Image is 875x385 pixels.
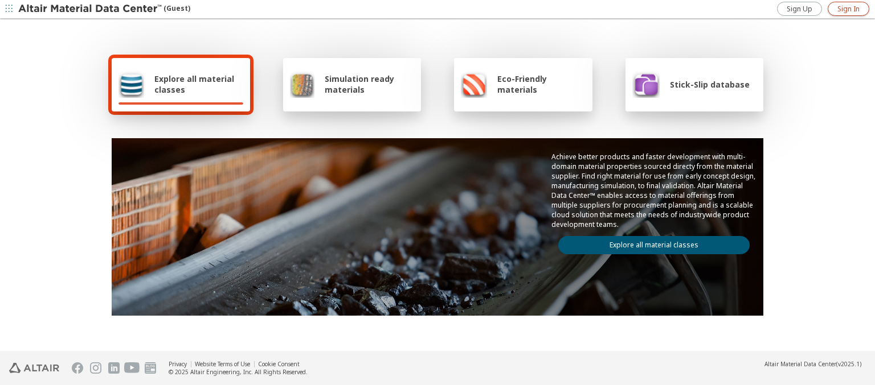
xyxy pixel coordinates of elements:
a: Sign Up [777,2,822,16]
img: Explore all material classes [118,71,144,98]
a: Sign In [828,2,869,16]
a: Privacy [169,360,187,368]
p: Achieve better products and faster development with multi-domain material properties sourced dire... [551,152,757,229]
span: Explore all material classes [154,73,243,95]
img: Eco-Friendly materials [461,71,487,98]
span: Altair Material Data Center [764,360,836,368]
span: Sign Up [787,5,812,14]
img: Simulation ready materials [290,71,314,98]
div: © 2025 Altair Engineering, Inc. All Rights Reserved. [169,368,308,376]
a: Website Terms of Use [195,360,250,368]
span: Eco-Friendly materials [497,73,585,95]
div: (Guest) [18,3,190,15]
a: Explore all material classes [558,236,750,254]
div: (v2025.1) [764,360,861,368]
a: Cookie Consent [258,360,300,368]
img: Stick-Slip database [632,71,660,98]
span: Sign In [837,5,860,14]
img: Altair Engineering [9,363,59,373]
span: Stick-Slip database [670,79,750,90]
span: Simulation ready materials [325,73,414,95]
img: Altair Material Data Center [18,3,163,15]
